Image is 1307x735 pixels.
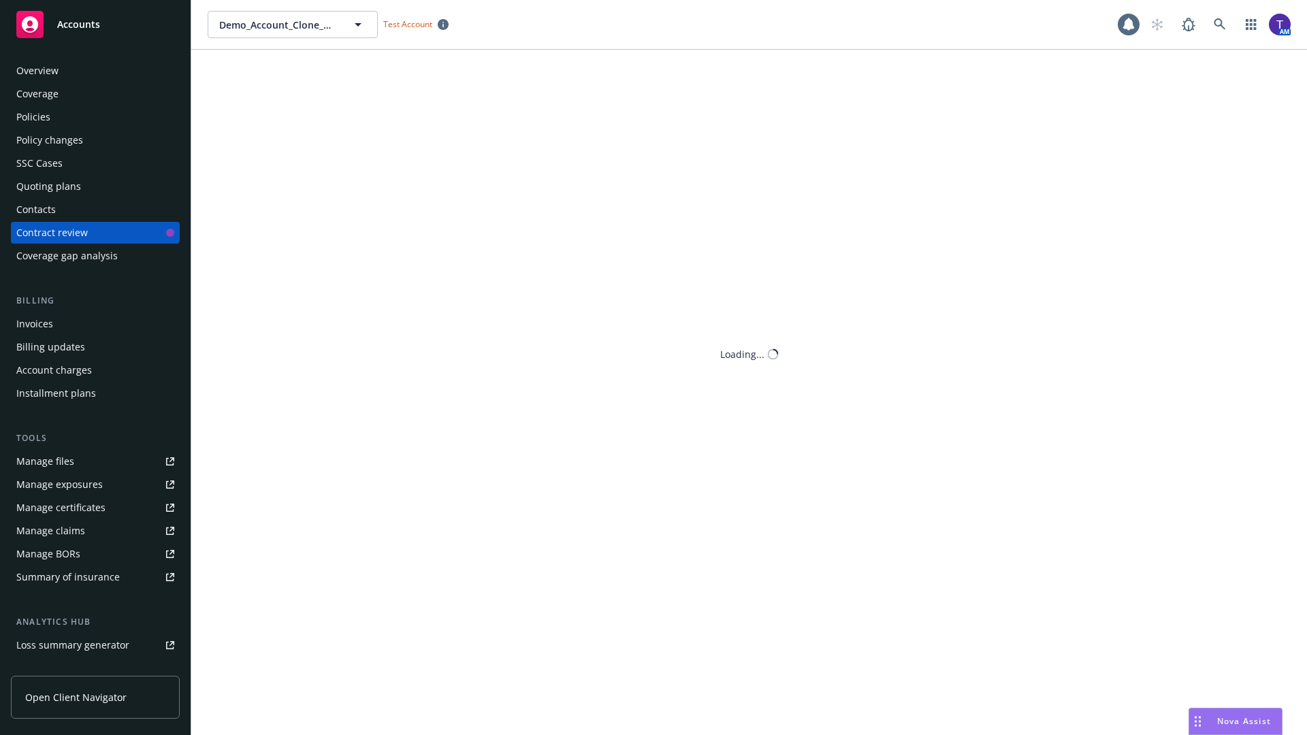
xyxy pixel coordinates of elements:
div: SSC Cases [16,152,63,174]
a: Policies [11,106,180,128]
div: Manage exposures [16,474,103,495]
a: Loss summary generator [11,634,180,656]
div: Manage certificates [16,497,106,519]
div: Policy changes [16,129,83,151]
span: Accounts [57,19,100,30]
span: Test Account [378,17,454,31]
a: Coverage [11,83,180,105]
div: Loss summary generator [16,634,129,656]
a: Accounts [11,5,180,44]
div: Loading... [720,347,764,361]
div: Billing [11,294,180,308]
span: Open Client Navigator [25,690,127,704]
div: Account charges [16,359,92,381]
a: Manage BORs [11,543,180,565]
a: Start snowing [1144,11,1171,38]
div: Manage BORs [16,543,80,565]
div: Tools [11,431,180,445]
span: Nova Assist [1217,715,1271,727]
a: Coverage gap analysis [11,245,180,267]
div: Invoices [16,313,53,335]
div: Coverage [16,83,59,105]
a: Search [1206,11,1233,38]
div: Billing updates [16,336,85,358]
img: photo [1269,14,1291,35]
a: Manage exposures [11,474,180,495]
div: Summary of insurance [16,566,120,588]
div: Contract review [16,222,88,244]
div: Contacts [16,199,56,220]
div: Analytics hub [11,615,180,629]
span: Test Account [383,18,432,30]
button: Nova Assist [1189,708,1282,735]
button: Demo_Account_Clone_QA_CR_Tests_Demo [208,11,378,38]
a: Invoices [11,313,180,335]
a: SSC Cases [11,152,180,174]
a: Policy changes [11,129,180,151]
a: Quoting plans [11,176,180,197]
a: Manage certificates [11,497,180,519]
span: Demo_Account_Clone_QA_CR_Tests_Demo [219,18,337,32]
div: Manage claims [16,520,85,542]
a: Account charges [11,359,180,381]
a: Contacts [11,199,180,220]
div: Coverage gap analysis [16,245,118,267]
div: Manage files [16,451,74,472]
div: Policies [16,106,50,128]
a: Installment plans [11,382,180,404]
div: Overview [16,60,59,82]
div: Drag to move [1189,708,1206,734]
a: Report a Bug [1175,11,1202,38]
a: Overview [11,60,180,82]
a: Manage files [11,451,180,472]
a: Contract review [11,222,180,244]
a: Summary of insurance [11,566,180,588]
div: Quoting plans [16,176,81,197]
a: Switch app [1238,11,1265,38]
a: Billing updates [11,336,180,358]
div: Installment plans [16,382,96,404]
a: Manage claims [11,520,180,542]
